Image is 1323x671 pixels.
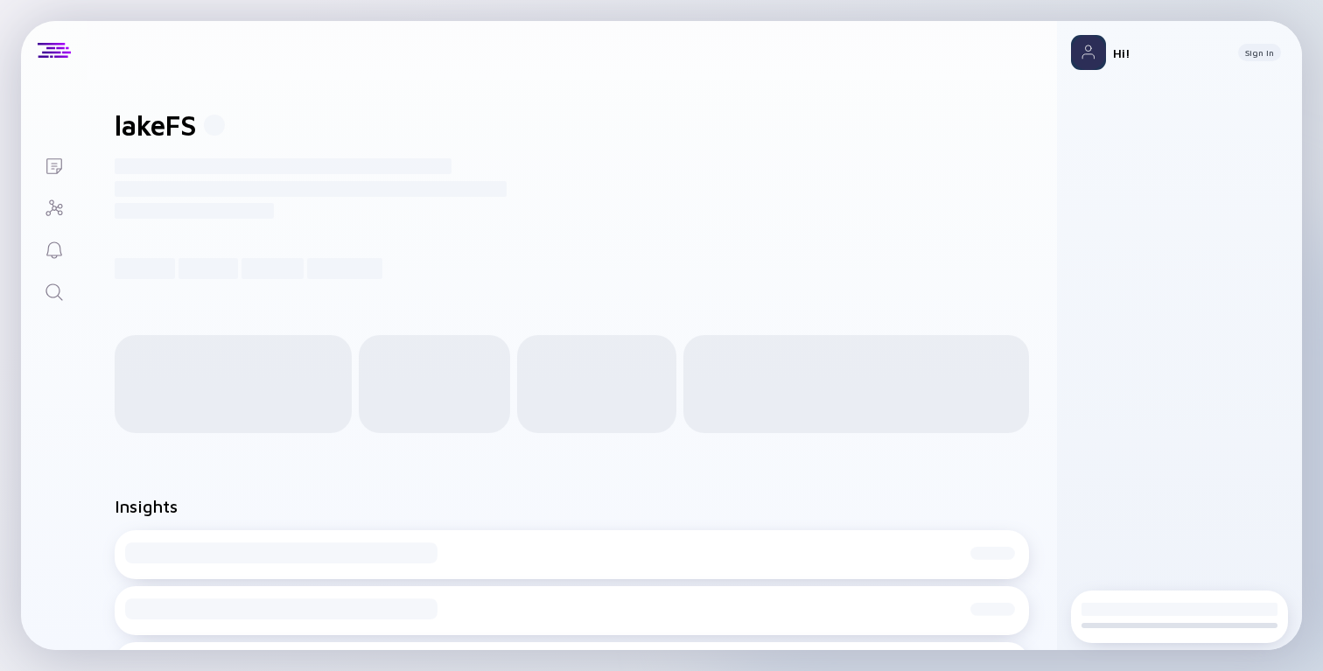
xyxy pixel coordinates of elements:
[1113,45,1224,60] div: Hi!
[115,496,178,516] h2: Insights
[21,143,87,185] a: Lists
[21,269,87,311] a: Search
[115,108,197,142] h1: lakeFS
[21,227,87,269] a: Reminders
[21,185,87,227] a: Investor Map
[1238,44,1281,61] button: Sign In
[1071,35,1106,70] img: Profile Picture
